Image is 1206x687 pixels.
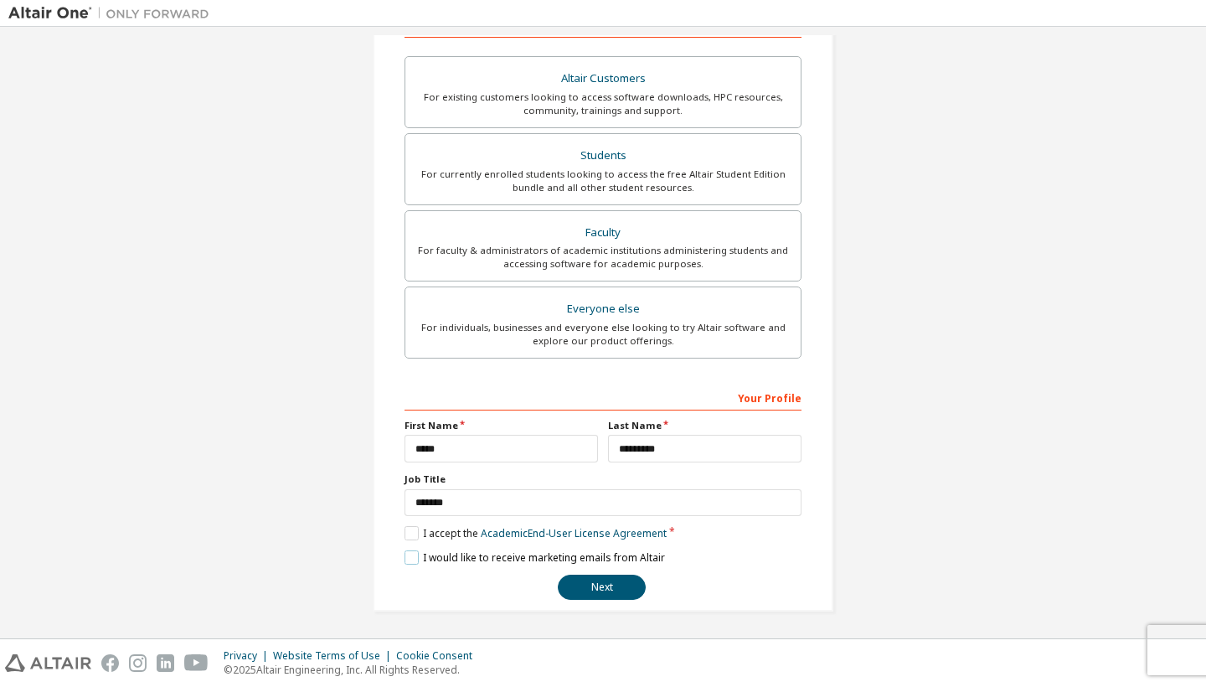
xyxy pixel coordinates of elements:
[405,550,665,565] label: I would like to receive marketing emails from Altair
[558,575,646,600] button: Next
[481,526,667,540] a: Academic End-User License Agreement
[415,67,791,90] div: Altair Customers
[415,90,791,117] div: For existing customers looking to access software downloads, HPC resources, community, trainings ...
[415,168,791,194] div: For currently enrolled students looking to access the free Altair Student Edition bundle and all ...
[157,654,174,672] img: linkedin.svg
[415,144,791,168] div: Students
[415,221,791,245] div: Faculty
[273,649,396,663] div: Website Terms of Use
[5,654,91,672] img: altair_logo.svg
[396,649,482,663] div: Cookie Consent
[405,384,801,411] div: Your Profile
[101,654,119,672] img: facebook.svg
[415,297,791,321] div: Everyone else
[224,663,482,677] p: © 2025 Altair Engineering, Inc. All Rights Reserved.
[405,473,801,486] label: Job Title
[224,649,273,663] div: Privacy
[129,654,147,672] img: instagram.svg
[184,654,209,672] img: youtube.svg
[415,244,791,271] div: For faculty & administrators of academic institutions administering students and accessing softwa...
[415,321,791,348] div: For individuals, businesses and everyone else looking to try Altair software and explore our prod...
[608,419,801,432] label: Last Name
[405,419,598,432] label: First Name
[8,5,218,22] img: Altair One
[405,526,667,540] label: I accept the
